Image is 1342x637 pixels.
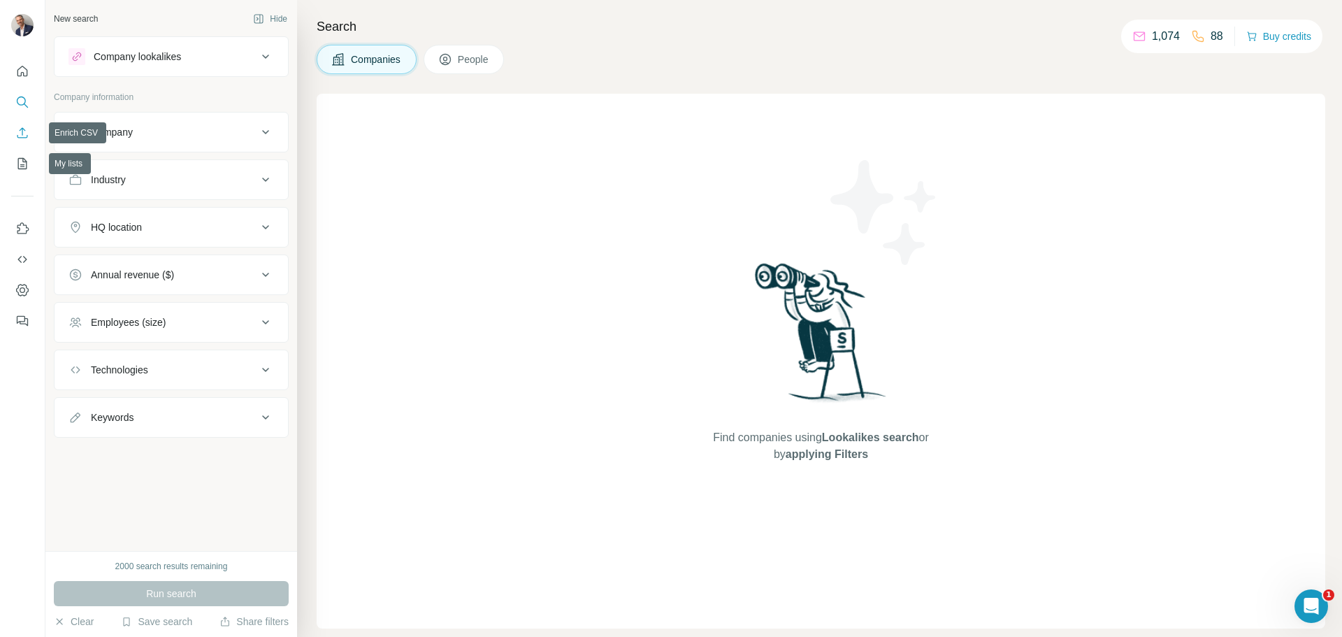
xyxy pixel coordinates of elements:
div: HQ location [91,220,142,234]
p: Company information [54,91,289,103]
div: Keywords [91,410,134,424]
button: Company lookalikes [55,40,288,73]
button: Feedback [11,308,34,334]
button: Buy credits [1246,27,1311,46]
div: Employees (size) [91,315,166,329]
img: Surfe Illustration - Stars [821,150,947,275]
button: Search [11,90,34,115]
div: New search [54,13,98,25]
span: 1 [1323,589,1334,601]
button: Quick start [11,59,34,84]
button: Company [55,115,288,149]
span: Find companies using or by [709,429,932,463]
div: Technologies [91,363,148,377]
span: Lookalikes search [822,431,919,443]
p: 1,074 [1152,28,1180,45]
img: Surfe Illustration - Woman searching with binoculars [749,259,894,415]
button: Technologies [55,353,288,387]
div: Company lookalikes [94,50,181,64]
span: applying Filters [786,448,868,460]
button: Employees (size) [55,306,288,339]
button: Keywords [55,401,288,434]
button: HQ location [55,210,288,244]
button: Use Surfe on LinkedIn [11,216,34,241]
button: My lists [11,151,34,176]
div: Annual revenue ($) [91,268,174,282]
div: Industry [91,173,126,187]
span: Companies [351,52,402,66]
button: Annual revenue ($) [55,258,288,292]
button: Clear [54,615,94,629]
button: Enrich CSV [11,120,34,145]
button: Save search [121,615,192,629]
p: 88 [1211,28,1223,45]
button: Use Surfe API [11,247,34,272]
div: Company [91,125,133,139]
button: Dashboard [11,278,34,303]
img: Avatar [11,14,34,36]
button: Industry [55,163,288,196]
div: 2000 search results remaining [115,560,228,573]
h4: Search [317,17,1325,36]
button: Hide [243,8,297,29]
iframe: Intercom live chat [1294,589,1328,623]
button: Share filters [219,615,289,629]
span: People [458,52,490,66]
